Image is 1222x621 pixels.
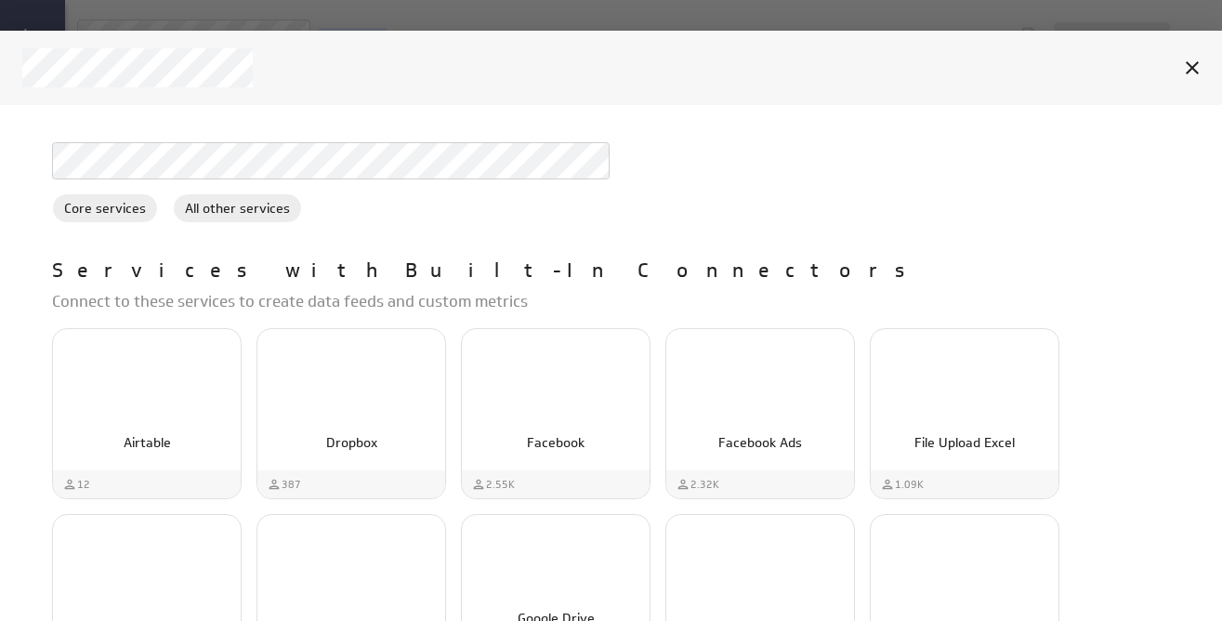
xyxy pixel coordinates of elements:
[53,199,157,218] span: Core services
[173,193,302,223] div: All other services
[322,539,381,599] img: image6502031566950861830.png
[267,477,301,493] div: Used by 387 customers
[486,477,515,493] span: 2.55K
[471,477,515,493] div: Used by 2,553 customers
[77,477,90,493] span: 12
[676,477,719,493] div: Used by 2,321 customers
[117,353,177,413] img: image9156438501376889142.png
[481,433,630,453] p: Facebook
[890,433,1039,453] p: File Upload Excel
[935,539,994,599] img: image9173415954662449888.png
[880,477,924,493] div: Used by 1,086 customers
[895,477,924,493] span: 1.09K
[62,477,90,493] div: Used by 12 customers
[1176,52,1208,84] div: Cancel
[282,477,301,493] span: 387
[461,328,650,499] div: Facebook
[52,290,1185,313] p: Connect to these services to create data feeds and custom metrics
[686,433,834,453] p: Facebook Ads
[665,328,855,499] div: Facebook Ads
[174,199,301,218] span: All other services
[322,353,381,413] img: image4311023796963959761.png
[72,433,221,453] p: Airtable
[277,433,426,453] p: Dropbox
[526,529,585,588] img: image6554840226126694000.png
[935,353,994,413] img: image8568443328629550135.png
[256,328,446,499] div: Dropbox
[52,328,242,499] div: Airtable
[730,353,790,413] img: image2754833655435752804.png
[117,539,177,599] img: image8417636050194330799.png
[730,539,790,599] img: image4788249492605619304.png
[526,353,585,413] img: image729517258887019810.png
[690,477,719,493] span: 2.32K
[52,257,924,286] p: Services with Built-In Connectors
[870,328,1059,499] div: File Upload Excel
[52,193,158,223] div: Core services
